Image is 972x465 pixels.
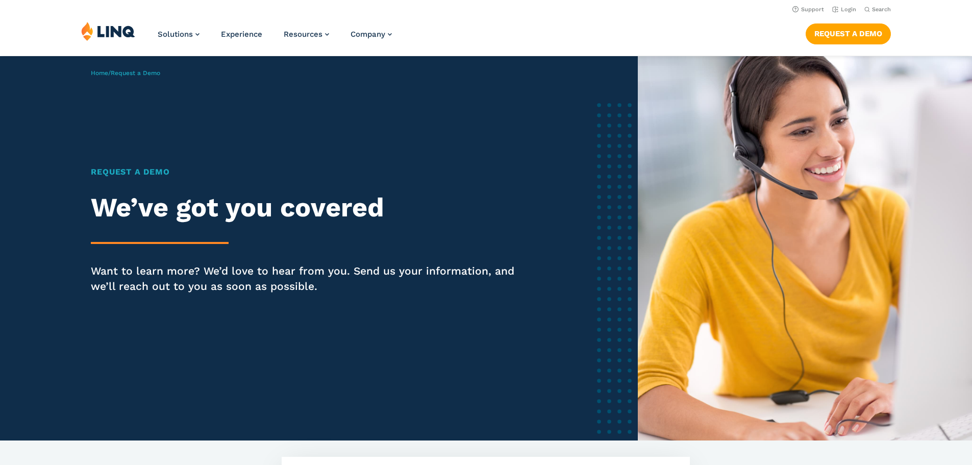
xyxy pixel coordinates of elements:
h2: We’ve got you covered [91,192,521,223]
span: Company [351,30,385,39]
h1: Request a Demo [91,166,521,178]
span: / [91,69,160,77]
a: Login [832,6,856,13]
a: Solutions [158,30,200,39]
span: Resources [284,30,322,39]
span: Solutions [158,30,193,39]
nav: Primary Navigation [158,21,392,55]
a: Experience [221,30,262,39]
p: Want to learn more? We’d love to hear from you. Send us your information, and we’ll reach out to ... [91,263,521,294]
nav: Button Navigation [806,21,891,44]
a: Company [351,30,392,39]
button: Open Search Bar [864,6,891,13]
img: Female software representative [638,56,972,440]
a: Home [91,69,108,77]
a: Resources [284,30,329,39]
span: Request a Demo [111,69,160,77]
a: Support [792,6,824,13]
span: Search [872,6,891,13]
img: LINQ | K‑12 Software [81,21,135,41]
a: Request a Demo [806,23,891,44]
